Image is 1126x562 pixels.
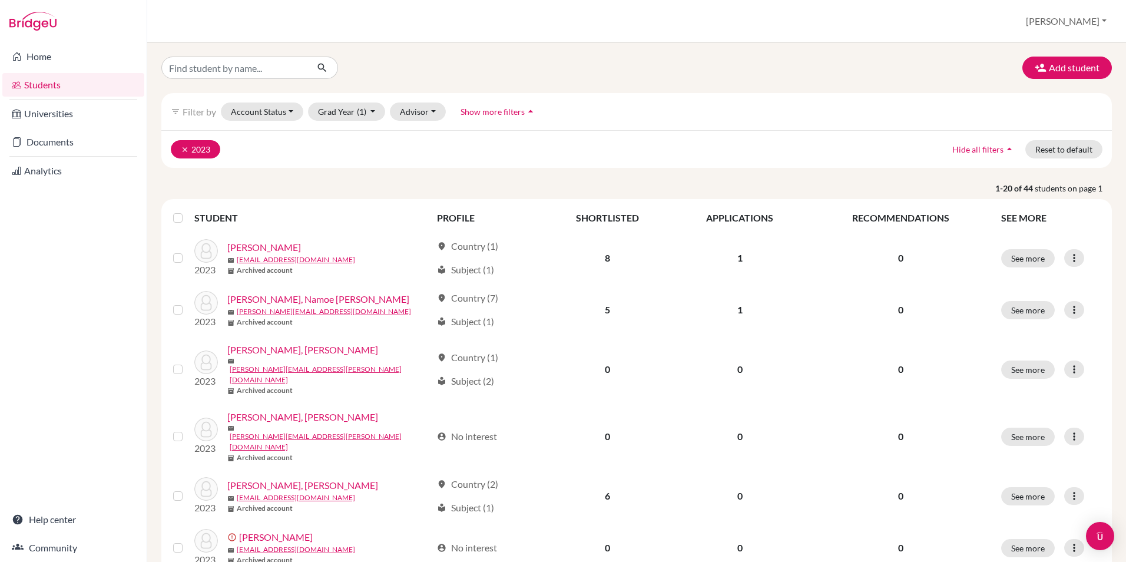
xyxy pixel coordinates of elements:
div: No interest [437,541,497,555]
p: 0 [815,362,987,376]
b: Archived account [237,452,293,463]
img: Anena, Isabella Kyley [194,418,218,441]
span: local_library [437,503,446,513]
span: mail [227,425,234,432]
a: [PERSON_NAME] [227,240,301,254]
button: See more [1001,361,1055,379]
button: See more [1001,428,1055,446]
b: Archived account [237,385,293,396]
a: Analytics [2,159,144,183]
p: 2023 [194,501,218,515]
td: 1 [672,284,808,336]
button: Add student [1022,57,1112,79]
p: 2023 [194,441,218,455]
i: arrow_drop_up [1004,143,1015,155]
button: Hide all filtersarrow_drop_up [942,140,1025,158]
div: Subject (1) [437,315,494,329]
td: 5 [543,284,672,336]
img: Amegovu, Magama Paul [194,351,218,374]
span: location_on [437,353,446,362]
a: [EMAIL_ADDRESS][DOMAIN_NAME] [237,544,355,555]
span: inventory_2 [227,388,234,395]
a: [EMAIL_ADDRESS][DOMAIN_NAME] [237,492,355,503]
span: local_library [437,265,446,275]
div: Country (7) [437,291,498,305]
span: location_on [437,480,446,489]
a: [EMAIL_ADDRESS][DOMAIN_NAME] [237,254,355,265]
span: location_on [437,293,446,303]
p: 2023 [194,263,218,277]
a: [PERSON_NAME], Namoe [PERSON_NAME] [227,292,409,306]
button: Advisor [390,103,446,121]
p: 0 [815,429,987,444]
img: Bridge-U [9,12,57,31]
p: 0 [815,303,987,317]
button: See more [1001,539,1055,557]
span: account_circle [437,432,446,441]
span: students on page 1 [1035,182,1112,194]
img: Achia, Namoe Marcella Belinda [194,291,218,315]
i: filter_list [171,107,180,116]
button: clear2023 [171,140,220,158]
i: clear [181,146,189,154]
th: PROFILE [430,204,543,232]
span: inventory_2 [227,319,234,326]
a: [PERSON_NAME][EMAIL_ADDRESS][PERSON_NAME][DOMAIN_NAME] [230,364,432,385]
a: [PERSON_NAME], [PERSON_NAME] [227,410,378,424]
p: 2023 [194,315,218,329]
img: Arslan, Yasir [194,529,218,553]
th: SHORTLISTED [543,204,672,232]
img: Arinda, Nicole Mugisha [194,477,218,501]
span: inventory_2 [227,267,234,275]
a: Help center [2,508,144,531]
td: 1 [672,232,808,284]
div: Subject (1) [437,263,494,277]
img: Abraham, Sidona Efrem [194,239,218,263]
button: See more [1001,249,1055,267]
span: local_library [437,317,446,326]
span: mail [227,358,234,365]
span: mail [227,257,234,264]
span: mail [227,547,234,554]
button: Show more filtersarrow_drop_up [451,103,547,121]
div: Country (1) [437,351,498,365]
button: Account Status [221,103,303,121]
td: 0 [543,403,672,470]
td: 8 [543,232,672,284]
td: 6 [543,470,672,522]
button: Grad Year(1) [308,103,386,121]
td: 0 [543,336,672,403]
b: Archived account [237,317,293,328]
i: arrow_drop_up [525,105,536,117]
span: (1) [357,107,366,117]
td: 0 [672,470,808,522]
td: 0 [672,336,808,403]
button: [PERSON_NAME] [1021,10,1112,32]
td: 0 [672,403,808,470]
span: inventory_2 [227,455,234,462]
a: [PERSON_NAME][EMAIL_ADDRESS][DOMAIN_NAME] [237,306,411,317]
a: [PERSON_NAME], [PERSON_NAME] [227,478,378,492]
a: Documents [2,130,144,154]
div: Subject (1) [437,501,494,515]
b: Archived account [237,265,293,276]
span: mail [227,495,234,502]
a: Universities [2,102,144,125]
button: Reset to default [1025,140,1102,158]
p: 0 [815,541,987,555]
th: STUDENT [194,204,430,232]
div: Country (1) [437,239,498,253]
span: Filter by [183,106,216,117]
span: inventory_2 [227,505,234,513]
input: Find student by name... [161,57,307,79]
button: See more [1001,301,1055,319]
button: See more [1001,487,1055,505]
span: mail [227,309,234,316]
span: location_on [437,242,446,251]
a: Home [2,45,144,68]
span: error_outline [227,533,239,542]
div: Open Intercom Messenger [1086,522,1114,550]
th: APPLICATIONS [672,204,808,232]
div: Country (2) [437,477,498,491]
a: [PERSON_NAME] [239,530,313,544]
